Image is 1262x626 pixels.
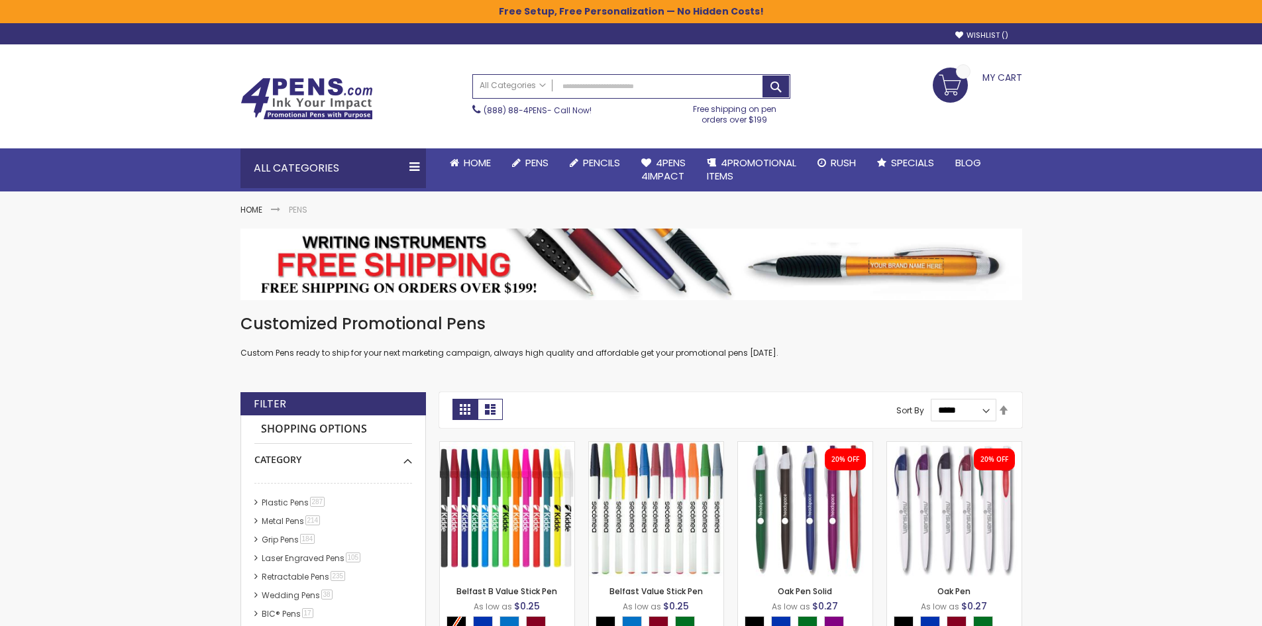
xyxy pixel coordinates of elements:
a: Oak Pen Solid [738,441,872,452]
span: Rush [831,156,856,170]
img: Oak Pen [887,442,1022,576]
span: - Call Now! [484,105,592,116]
span: $0.27 [812,600,838,613]
label: Sort By [896,404,924,415]
img: 4Pens Custom Pens and Promotional Products [240,78,373,120]
span: $0.25 [663,600,689,613]
a: Oak Pen Solid [778,586,832,597]
span: $0.27 [961,600,987,613]
span: 287 [310,497,325,507]
a: Retractable Pens235 [258,571,350,582]
a: Wishlist [955,30,1008,40]
a: Oak Pen [887,441,1022,452]
strong: Shopping Options [254,415,412,444]
a: 4Pens4impact [631,148,696,191]
a: Metal Pens214 [258,515,325,527]
span: 105 [346,552,361,562]
strong: Pens [289,204,307,215]
strong: Filter [254,397,286,411]
span: 4Pens 4impact [641,156,686,183]
a: Plastic Pens287 [258,497,330,508]
a: All Categories [473,75,552,97]
img: Belfast B Value Stick Pen [440,442,574,576]
a: 4PROMOTIONALITEMS [696,148,807,191]
div: All Categories [240,148,426,188]
span: 17 [302,608,313,618]
span: Blog [955,156,981,170]
span: All Categories [480,80,546,91]
a: Pencils [559,148,631,178]
a: Belfast B Value Stick Pen [440,441,574,452]
a: BIC® Pens17 [258,608,318,619]
span: As low as [623,601,661,612]
img: Pens [240,229,1022,300]
a: Specials [867,148,945,178]
a: Laser Engraved Pens105 [258,552,366,564]
span: 38 [321,590,333,600]
span: As low as [772,601,810,612]
a: Grip Pens184 [258,534,320,545]
div: 20% OFF [831,455,859,464]
div: Free shipping on pen orders over $199 [679,99,790,125]
div: 20% OFF [980,455,1008,464]
a: Home [439,148,501,178]
a: Blog [945,148,992,178]
span: 184 [300,534,315,544]
a: Oak Pen [937,586,971,597]
span: Specials [891,156,934,170]
span: 235 [331,571,346,581]
span: As low as [921,601,959,612]
span: 214 [305,515,321,525]
strong: Grid [452,399,478,420]
a: Belfast Value Stick Pen [589,441,723,452]
span: As low as [474,601,512,612]
a: Home [240,204,262,215]
a: Belfast Value Stick Pen [609,586,703,597]
a: Belfast B Value Stick Pen [456,586,557,597]
a: Wedding Pens38 [258,590,337,601]
span: Home [464,156,491,170]
div: Custom Pens ready to ship for your next marketing campaign, always high quality and affordable ge... [240,313,1022,359]
a: Rush [807,148,867,178]
span: $0.25 [514,600,540,613]
a: Pens [501,148,559,178]
div: Category [254,444,412,466]
span: Pens [525,156,549,170]
img: Oak Pen Solid [738,442,872,576]
h1: Customized Promotional Pens [240,313,1022,335]
span: Pencils [583,156,620,170]
span: 4PROMOTIONAL ITEMS [707,156,796,183]
a: (888) 88-4PENS [484,105,547,116]
img: Belfast Value Stick Pen [589,442,723,576]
